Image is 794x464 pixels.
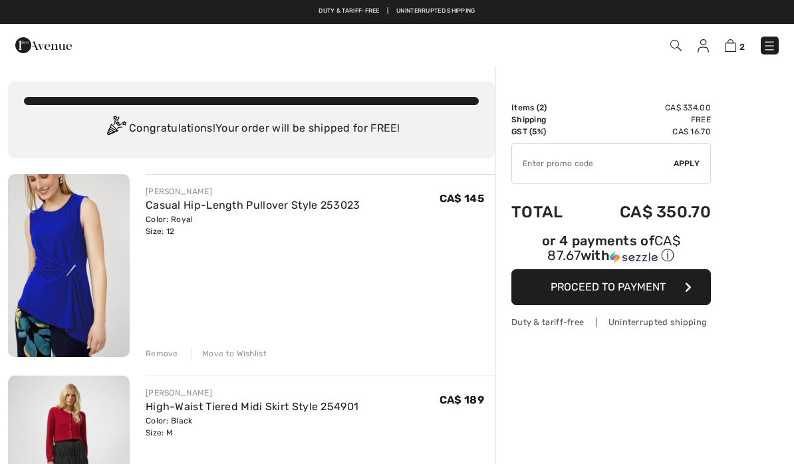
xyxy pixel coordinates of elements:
[670,40,682,51] img: Search
[511,235,711,269] div: or 4 payments ofCA$ 87.67withSezzle Click to learn more about Sezzle
[511,269,711,305] button: Proceed to Payment
[102,116,129,142] img: Congratulation2.svg
[146,199,360,211] a: Casual Hip-Length Pullover Style 253023
[511,102,583,114] td: Items ( )
[725,37,745,53] a: 2
[15,38,72,51] a: 1ère Avenue
[191,348,267,360] div: Move to Wishlist
[146,213,360,237] div: Color: Royal Size: 12
[440,192,484,205] span: CA$ 145
[551,281,666,293] span: Proceed to Payment
[583,189,711,235] td: CA$ 350.70
[763,39,776,53] img: Menu
[512,144,674,183] input: Promo code
[146,387,358,399] div: [PERSON_NAME]
[610,251,658,263] img: Sezzle
[8,174,130,357] img: Casual Hip-Length Pullover Style 253023
[583,114,711,126] td: Free
[547,233,680,263] span: CA$ 87.67
[511,189,583,235] td: Total
[146,400,358,413] a: High-Waist Tiered Midi Skirt Style 254901
[511,126,583,138] td: GST (5%)
[15,32,72,58] img: 1ère Avenue
[146,348,178,360] div: Remove
[674,158,700,170] span: Apply
[739,42,745,52] span: 2
[539,103,544,112] span: 2
[146,185,360,197] div: [PERSON_NAME]
[511,235,711,265] div: or 4 payments of with
[698,39,709,53] img: My Info
[583,126,711,138] td: CA$ 16.70
[511,316,711,328] div: Duty & tariff-free | Uninterrupted shipping
[511,114,583,126] td: Shipping
[725,39,736,52] img: Shopping Bag
[440,394,484,406] span: CA$ 189
[146,415,358,439] div: Color: Black Size: M
[24,116,479,142] div: Congratulations! Your order will be shipped for FREE!
[583,102,711,114] td: CA$ 334.00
